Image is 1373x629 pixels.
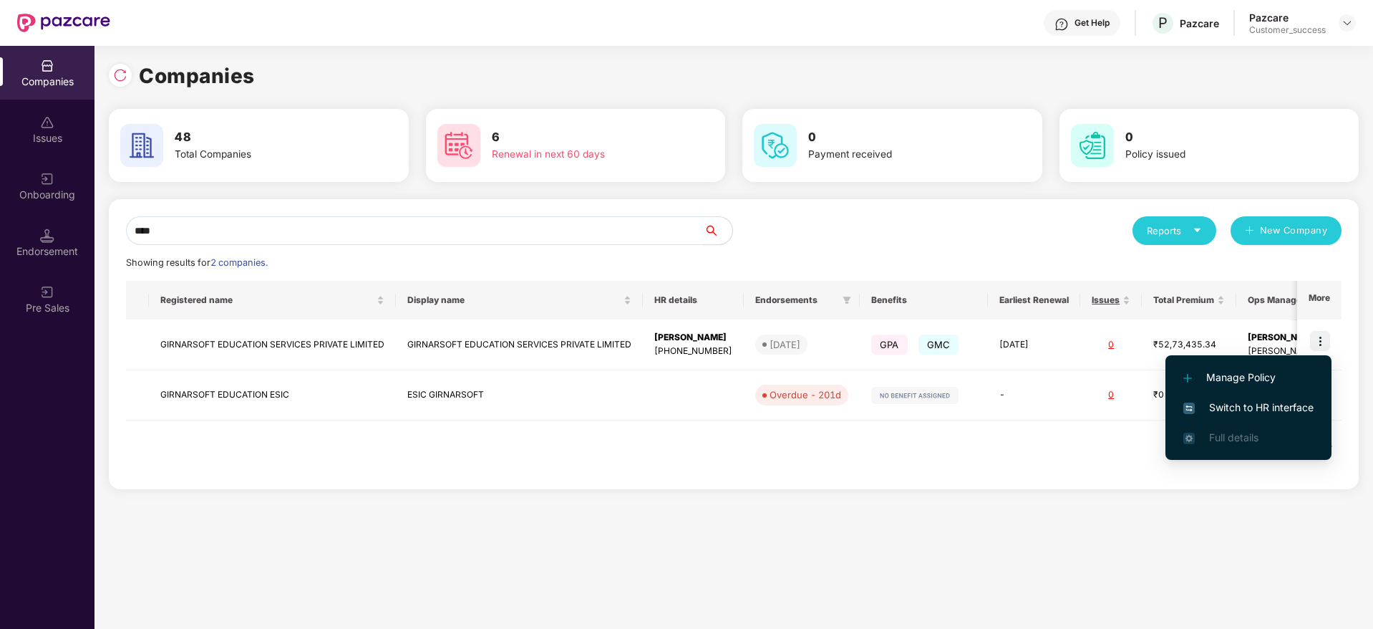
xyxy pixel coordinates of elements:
[149,281,396,320] th: Registered name
[1147,224,1202,238] div: Reports
[1125,128,1306,147] h3: 0
[1080,281,1142,320] th: Issues
[40,229,54,243] img: svg+xml;base64,PHN2ZyB3aWR0aD0iMTQuNSIgaGVpZ2h0PSIxNC41IiB2aWV3Qm94PSIwIDAgMTYgMTYiIGZpbGw9Im5vbm...
[1142,281,1236,320] th: Total Premium
[149,320,396,370] td: GIRNARSOFT EDUCATION SERVICES PRIVATE LIMITED
[1183,370,1314,385] span: Manage Policy
[1245,226,1254,237] span: plus
[396,370,643,421] td: ESIC GIRNARSOFT
[1125,147,1306,163] div: Policy issued
[860,281,988,320] th: Benefits
[654,345,732,358] div: [PHONE_NUMBER]
[139,60,255,92] h1: Companies
[492,147,672,163] div: Renewal in next 60 days
[808,147,989,163] div: Payment received
[770,388,841,402] div: Overdue - 201d
[754,124,797,167] img: svg+xml;base64,PHN2ZyB4bWxucz0iaHR0cDovL3d3dy53My5vcmcvMjAwMC9zdmciIHdpZHRoPSI2MCIgaGVpZ2h0PSI2MC...
[1153,338,1225,352] div: ₹52,73,435.34
[1092,294,1120,306] span: Issues
[160,294,374,306] span: Registered name
[988,370,1080,421] td: -
[988,281,1080,320] th: Earliest Renewal
[1209,431,1258,443] span: Full details
[175,147,355,163] div: Total Companies
[654,331,732,345] div: [PERSON_NAME]
[1249,11,1326,24] div: Pazcare
[1180,16,1219,30] div: Pazcare
[17,14,110,32] img: New Pazcare Logo
[770,337,800,352] div: [DATE]
[396,320,643,370] td: GIRNARSOFT EDUCATION SERVICES PRIVATE LIMITED
[437,124,480,167] img: svg+xml;base64,PHN2ZyB4bWxucz0iaHR0cDovL3d3dy53My5vcmcvMjAwMC9zdmciIHdpZHRoPSI2MCIgaGVpZ2h0PSI2MC...
[1193,226,1202,235] span: caret-down
[407,294,621,306] span: Display name
[1092,338,1130,352] div: 0
[40,59,54,73] img: svg+xml;base64,PHN2ZyBpZD0iQ29tcGFuaWVzIiB4bWxucz0iaHR0cDovL3d3dy53My5vcmcvMjAwMC9zdmciIHdpZHRoPS...
[703,225,732,236] span: search
[1153,294,1214,306] span: Total Premium
[120,124,163,167] img: svg+xml;base64,PHN2ZyB4bWxucz0iaHR0cDovL3d3dy53My5vcmcvMjAwMC9zdmciIHdpZHRoPSI2MCIgaGVpZ2h0PSI2MC...
[113,68,127,82] img: svg+xml;base64,PHN2ZyBpZD0iUmVsb2FkLTMyeDMyIiB4bWxucz0iaHR0cDovL3d3dy53My5vcmcvMjAwMC9zdmciIHdpZH...
[149,370,396,421] td: GIRNARSOFT EDUCATION ESIC
[1310,331,1330,351] img: icon
[1071,124,1114,167] img: svg+xml;base64,PHN2ZyB4bWxucz0iaHR0cDovL3d3dy53My5vcmcvMjAwMC9zdmciIHdpZHRoPSI2MCIgaGVpZ2h0PSI2MC...
[755,294,837,306] span: Endorsements
[1231,216,1342,245] button: plusNew Company
[1249,24,1326,36] div: Customer_success
[40,115,54,130] img: svg+xml;base64,PHN2ZyBpZD0iSXNzdWVzX2Rpc2FibGVkIiB4bWxucz0iaHR0cDovL3d3dy53My5vcmcvMjAwMC9zdmciIH...
[1297,281,1342,320] th: More
[40,172,54,186] img: svg+xml;base64,PHN2ZyB3aWR0aD0iMjAiIGhlaWdodD0iMjAiIHZpZXdCb3g9IjAgMCAyMCAyMCIgZmlsbD0ibm9uZSIgeG...
[1153,388,1225,402] div: ₹0
[840,292,854,309] span: filter
[918,335,959,355] span: GMC
[871,335,908,355] span: GPA
[1158,14,1168,32] span: P
[1074,17,1110,29] div: Get Help
[175,128,355,147] h3: 48
[1183,400,1314,416] span: Switch to HR interface
[1183,374,1192,383] img: svg+xml;base64,PHN2ZyB4bWxucz0iaHR0cDovL3d3dy53My5vcmcvMjAwMC9zdmciIHdpZHRoPSIxMi4yMDEiIGhlaWdodD...
[1183,433,1195,444] img: svg+xml;base64,PHN2ZyB4bWxucz0iaHR0cDovL3d3dy53My5vcmcvMjAwMC9zdmciIHdpZHRoPSIxNi4zNjMiIGhlaWdodD...
[210,257,268,268] span: 2 companies.
[643,281,744,320] th: HR details
[1054,17,1069,32] img: svg+xml;base64,PHN2ZyBpZD0iSGVscC0zMngzMiIgeG1sbnM9Imh0dHA6Ly93d3cudzMub3JnLzIwMDAvc3ZnIiB3aWR0aD...
[40,285,54,299] img: svg+xml;base64,PHN2ZyB3aWR0aD0iMjAiIGhlaWdodD0iMjAiIHZpZXdCb3g9IjAgMCAyMCAyMCIgZmlsbD0ibm9uZSIgeG...
[703,216,733,245] button: search
[396,281,643,320] th: Display name
[1260,224,1328,238] span: New Company
[1183,403,1195,414] img: svg+xml;base64,PHN2ZyB4bWxucz0iaHR0cDovL3d3dy53My5vcmcvMjAwMC9zdmciIHdpZHRoPSIxNiIgaGVpZ2h0PSIxNi...
[871,387,959,404] img: svg+xml;base64,PHN2ZyB4bWxucz0iaHR0cDovL3d3dy53My5vcmcvMjAwMC9zdmciIHdpZHRoPSIxMjIiIGhlaWdodD0iMj...
[808,128,989,147] h3: 0
[126,257,268,268] span: Showing results for
[1342,17,1353,29] img: svg+xml;base64,PHN2ZyBpZD0iRHJvcGRvd24tMzJ4MzIiIHhtbG5zPSJodHRwOi8vd3d3LnczLm9yZy8yMDAwL3N2ZyIgd2...
[988,320,1080,370] td: [DATE]
[492,128,672,147] h3: 6
[1092,388,1130,402] div: 0
[843,296,851,304] span: filter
